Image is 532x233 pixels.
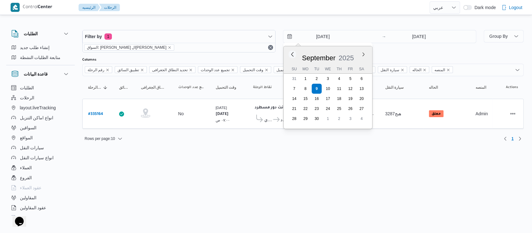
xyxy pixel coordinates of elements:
[323,94,333,104] div: day-17
[289,84,299,94] div: day-7
[189,68,193,72] button: Remove تحديد النطاق الجغرافى from selection in this group
[231,68,235,72] button: Remove تجميع عدد الوحدات from selection in this group
[216,112,228,116] b: [DATE]
[300,94,310,104] div: day-15
[11,70,70,78] button: قاعدة البيانات
[434,67,445,73] span: المنصه
[312,94,322,104] div: day-16
[289,74,299,84] div: day-31
[141,85,167,90] span: تحديد النطاق الجغرافى
[9,42,72,52] button: إنشاء طلب جديد
[20,214,46,221] span: اجهزة التليفون
[216,118,230,122] small: ٠٧:٠٠ ص
[38,5,52,10] b: Center
[382,34,386,39] div: →
[9,173,72,183] button: الفروع
[9,123,72,133] button: السواقين
[20,54,61,61] span: متابعة الطلبات النشطة
[11,3,20,12] img: X8yXhbKr1z7QwAAAABJRU5ErkJggg==
[213,82,244,92] button: وقت التحميل
[104,33,112,40] span: 1 active filters
[253,85,272,90] span: نقاط الرحلة
[338,54,354,62] div: Button. Open the year selector. 2025 is currently selected.
[9,153,72,163] button: انواع سيارات النقل
[334,84,344,94] div: day-11
[280,116,287,123] span: فرونت دور مسطرد
[283,30,354,43] input: Press the down key to enter a popover containing a calendar. Press the escape key to close the po...
[88,85,102,90] span: رقم الرحلة; Sorted in descending order
[323,74,333,84] div: day-3
[423,68,426,72] button: Remove الحاله from selection in this group
[312,84,322,94] div: day-9
[140,68,144,72] button: Remove تطبيق السائق from selection in this group
[499,1,525,14] button: Logout
[476,85,486,90] span: المنصه
[119,85,130,90] span: تطبيق السائق
[216,106,227,110] small: [DATE]
[149,66,195,73] span: تحديد النطاق الجغرافى
[99,4,120,11] button: الرحلات
[20,164,32,171] span: العملاء
[9,93,72,103] button: الرحلات
[323,114,333,124] div: day-1
[24,70,48,78] h3: قاعدة البيانات
[345,74,355,84] div: day-5
[400,68,404,72] button: Remove سيارة النقل from selection in this group
[302,54,335,62] span: September
[178,85,204,90] span: تجميع عدد الوحدات
[9,163,72,173] button: العملاء
[117,67,139,73] span: تطبيق السائق
[178,111,184,116] div: No
[115,66,147,73] span: تطبيق السائق
[446,68,450,72] button: Remove المنصه from selection in this group
[426,82,467,92] button: الحاله
[289,94,299,104] div: day-14
[9,103,72,113] button: layout.liveTracking
[240,66,271,73] span: وقت التحميل
[301,54,336,62] div: Button. Open the month selector. September is currently selected.
[289,51,295,57] button: Previous Month
[357,94,367,104] div: day-20
[88,110,103,118] a: #335164
[87,45,166,50] span: السواق: [PERSON_NAME] ال[PERSON_NAME]
[138,82,170,92] button: تحديد النطاق الجغرافى
[265,68,268,72] button: Remove وقت التحميل from selection in this group
[509,135,516,142] button: Page 1 of 1
[168,46,171,49] button: remove selected entity
[312,74,322,84] div: day-2
[511,135,514,142] span: 1
[9,213,72,223] button: اجهزة التليفون
[300,104,310,114] div: day-22
[85,82,110,92] button: رقم الرحلةSorted in descending order
[412,67,421,73] span: الحاله
[501,135,509,142] button: Previous page
[484,30,524,42] button: Group By
[9,183,72,193] button: عقود العملاء
[300,74,310,84] div: day-1
[385,85,404,90] span: سيارة النقل
[300,84,310,94] div: day-8
[20,104,56,112] span: layout.liveTracking
[9,133,72,143] button: المواقع
[85,135,115,142] span: Rows per page : 10
[410,66,429,73] span: الحاله
[6,42,75,65] div: الطلبات
[264,116,272,123] span: قسم المعادي
[9,203,72,213] button: عقود المقاولين
[152,67,188,73] span: تحديد النطاق الجغرافى
[323,104,333,114] div: day-24
[345,84,355,94] div: day-12
[9,52,72,62] button: متابعة الطلبات النشطة
[84,44,174,51] span: السواق: حسن على السيد عبدالرحمن
[506,85,518,90] span: Actions
[429,85,438,90] span: الحاله
[323,84,333,94] div: day-10
[345,104,355,114] div: day-26
[85,33,102,40] span: Filter by
[11,30,70,37] button: الطلبات
[24,30,38,37] h3: الطلبات
[255,106,290,110] b: فرونت دور مسطرد
[106,68,109,72] button: Remove رقم الرحلة from selection in this group
[103,85,108,90] svg: Sorted in descending order
[216,85,236,90] span: وقت التحميل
